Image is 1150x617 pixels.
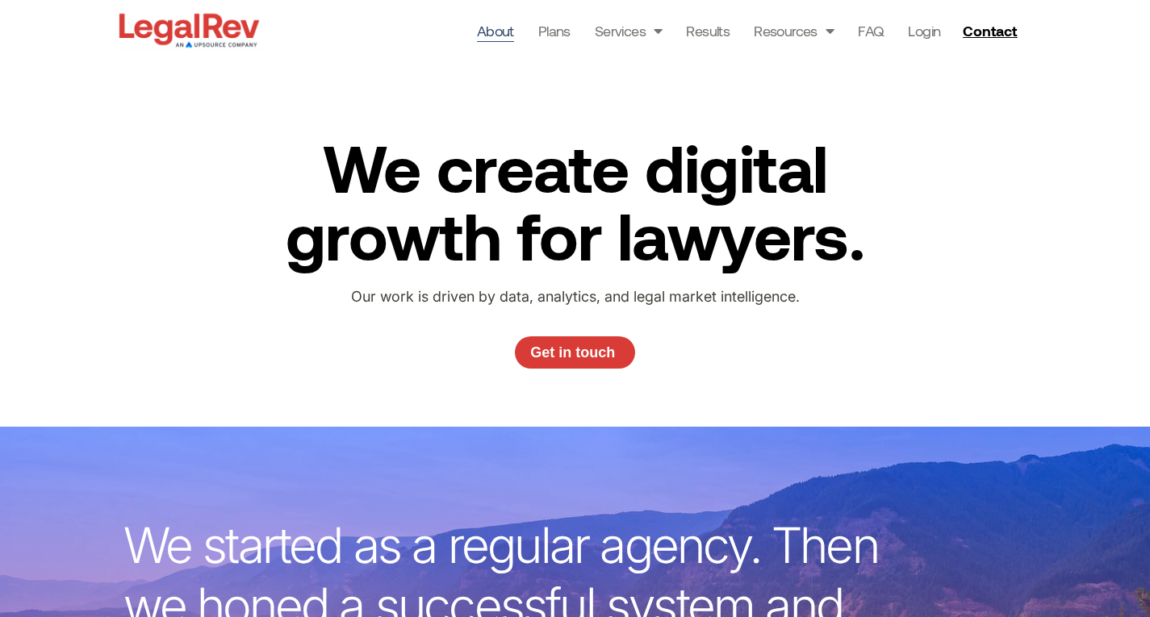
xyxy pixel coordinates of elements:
[858,19,884,42] a: FAQ
[515,336,636,369] a: Get in touch
[908,19,940,42] a: Login
[754,19,834,42] a: Resources
[253,133,897,269] h2: We create digital growth for lawyers.
[595,19,663,42] a: Services
[477,19,514,42] a: About
[477,19,941,42] nav: Menu
[308,285,842,309] p: Our work is driven by data, analytics, and legal market intelligence.
[963,23,1017,38] span: Contact
[956,18,1027,44] a: Contact
[538,19,571,42] a: Plans
[686,19,730,42] a: Results
[530,345,615,360] span: Get in touch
